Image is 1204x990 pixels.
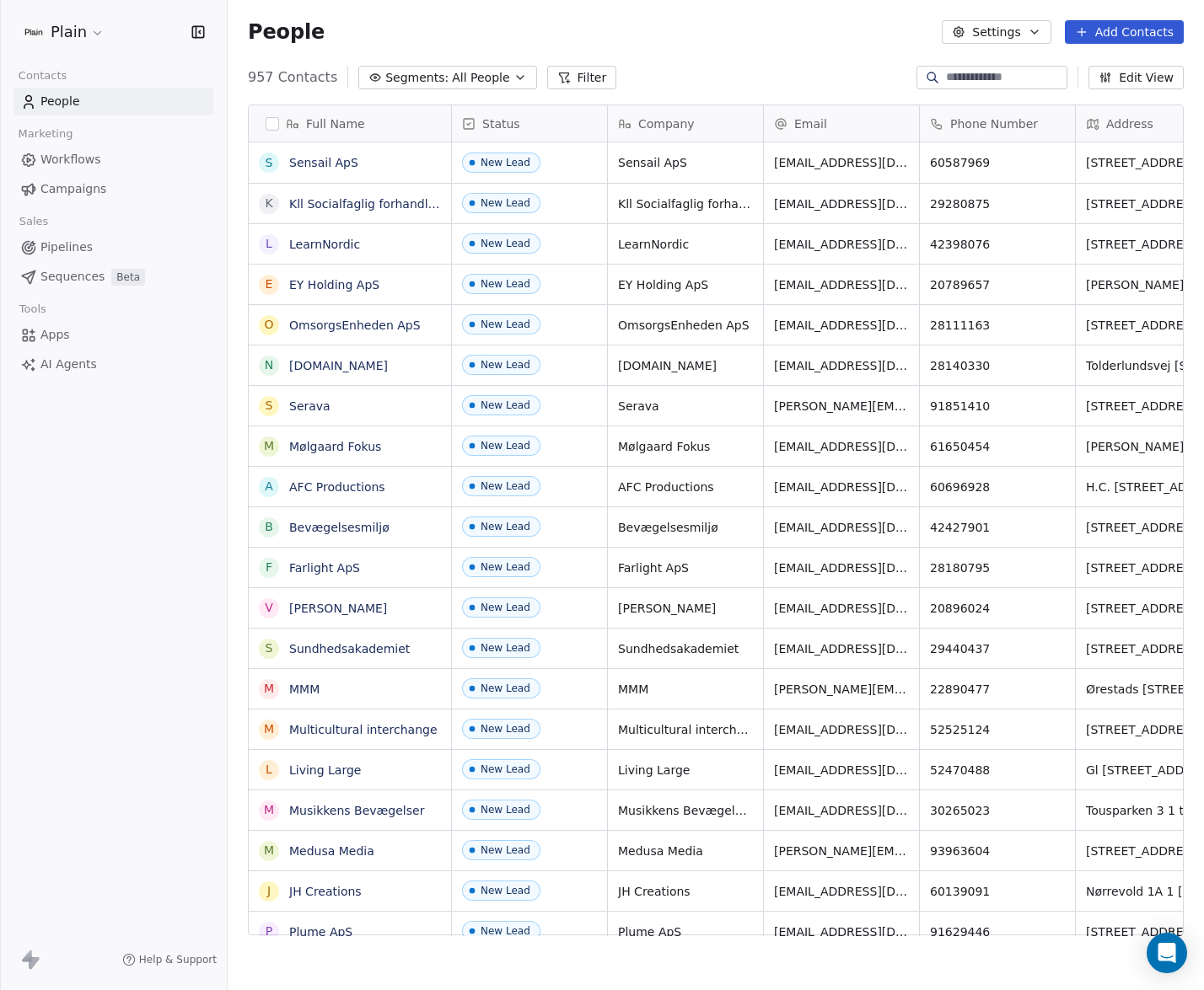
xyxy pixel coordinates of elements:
a: Serava [289,399,331,413]
span: Farlight ApS [618,559,753,576]
div: New Lead [481,763,530,775]
div: New Lead [481,238,530,249]
span: Serava [618,398,753,415]
button: Edit View [1088,66,1184,89]
span: [PERSON_NAME][EMAIL_ADDRESS][DOMAIN_NAME] [774,843,909,859]
a: Medusa Media [289,844,374,858]
span: Sensail ApS [618,154,753,171]
a: Workflows [13,146,213,174]
div: New Lead [481,723,530,735]
span: Multicultural interchange [618,721,753,738]
a: AI Agents [13,351,213,378]
span: AFC Productions [618,479,753,495]
div: F [266,559,272,576]
a: Help & Support [122,953,217,966]
span: 42398076 [930,236,1065,253]
div: M [264,437,274,455]
span: OmsorgsEnheden ApS [618,317,753,334]
span: [EMAIL_ADDRESS][DOMAIN_NAME] [774,317,909,334]
span: Bevægelsesmiljø [618,519,753,536]
a: Multicultural interchange [289,723,438,736]
div: O [264,316,273,334]
button: Filter [547,66,617,89]
span: 93963604 [930,843,1065,859]
div: S [266,639,273,657]
div: Open Intercom Messenger [1147,933,1187,973]
div: P [266,923,272,940]
span: [EMAIL_ADDRESS][DOMAIN_NAME] [774,438,909,455]
div: M [264,842,274,859]
a: Bevægelsesmiljø [289,521,390,534]
span: Segments: [385,69,449,87]
div: New Lead [481,480,530,492]
span: Company [638,115,695,132]
span: 91851410 [930,398,1065,415]
a: Sensail ApS [289,156,358,169]
span: 28180795 [930,559,1065,576]
div: L [266,235,272,253]
div: J [267,882,271,900]
div: New Lead [481,440,530,452]
a: [DOMAIN_NAME] [289,359,388,372]
a: Plume ApS [289,925,352,939]
span: Workflows [40,151,101,169]
div: L [266,761,272,779]
div: Status [452,105,607,142]
span: 42427901 [930,519,1065,536]
div: New Lead [481,844,530,856]
div: K [265,195,272,212]
div: New Lead [481,642,530,654]
a: Kll Socialfaglig forhandling [289,197,446,211]
span: 957 Contacts [248,67,337,88]
span: Phone Number [950,115,1038,132]
a: People [13,88,213,115]
span: [PERSON_NAME][EMAIL_ADDRESS][DOMAIN_NAME] [774,398,909,415]
span: 61650454 [930,438,1065,455]
span: 30265023 [930,802,1065,819]
a: Farlight ApS [289,561,360,575]
a: Sundhedsakademiet [289,642,410,656]
button: Plain [20,18,108,46]
span: MMM [618,681,753,698]
span: [EMAIL_ADDRESS][DOMAIN_NAME] [774,236,909,253]
span: 60696928 [930,479,1065,495]
span: Tools [12,297,53,322]
span: 60139091 [930,883,1065,900]
div: Email [764,105,919,142]
div: M [264,680,274,698]
span: [EMAIL_ADDRESS][DOMAIN_NAME] [774,276,909,293]
span: Sundhedsakademiet [618,640,753,657]
span: LearnNordic [618,236,753,253]
span: [EMAIL_ADDRESS][DOMAIN_NAME] [774,802,909,819]
a: Pipelines [13,233,213,261]
span: Sales [12,209,56,234]
div: S [266,397,273,415]
span: 29440437 [930,640,1065,657]
a: SequencesBeta [13,263,213,291]
span: 52470488 [930,762,1065,779]
div: N [265,356,273,374]
span: AI Agents [40,356,97,373]
div: New Lead [481,885,530,896]
div: New Lead [481,359,530,371]
span: Apps [40,326,70,344]
span: Full Name [306,115,365,132]
span: Help & Support [139,953,217,966]
span: Address [1106,115,1153,132]
span: [DOMAIN_NAME] [618,357,753,374]
a: Musikkens Bevægelser [289,804,424,817]
span: Plume ApS [618,923,753,940]
a: MMM [289,682,320,696]
span: [PERSON_NAME][EMAIL_ADDRESS][DOMAIN_NAME] [774,681,909,698]
a: AFC Productions [289,480,385,494]
span: [EMAIL_ADDRESS][DOMAIN_NAME] [774,883,909,900]
div: New Lead [481,561,530,573]
span: Beta [111,269,145,286]
span: People [248,19,325,45]
span: Plain [51,21,87,43]
a: Campaigns [13,175,213,203]
span: Email [794,115,827,132]
span: [EMAIL_ADDRESS][DOMAIN_NAME] [774,721,909,738]
a: EY Holding ApS [289,278,379,292]
div: E [266,276,273,293]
